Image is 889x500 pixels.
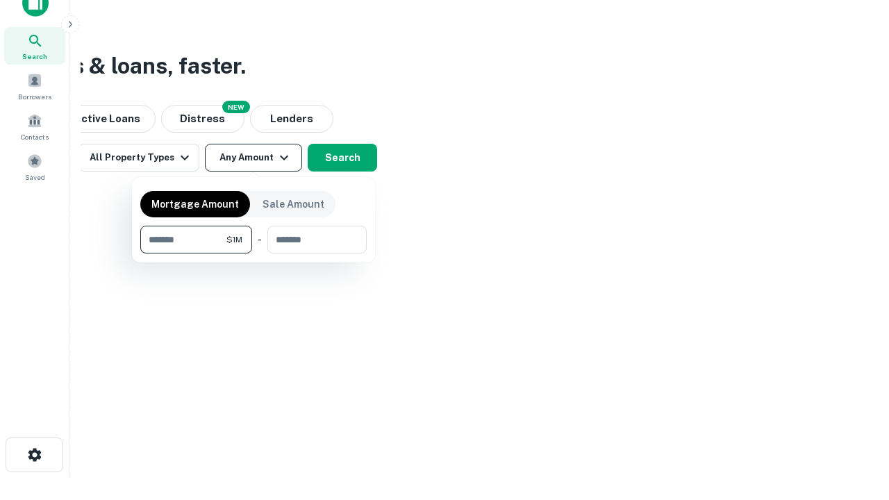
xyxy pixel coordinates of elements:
p: Sale Amount [263,197,324,212]
div: - [258,226,262,253]
p: Mortgage Amount [151,197,239,212]
span: $1M [226,233,242,246]
iframe: Chat Widget [820,389,889,456]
